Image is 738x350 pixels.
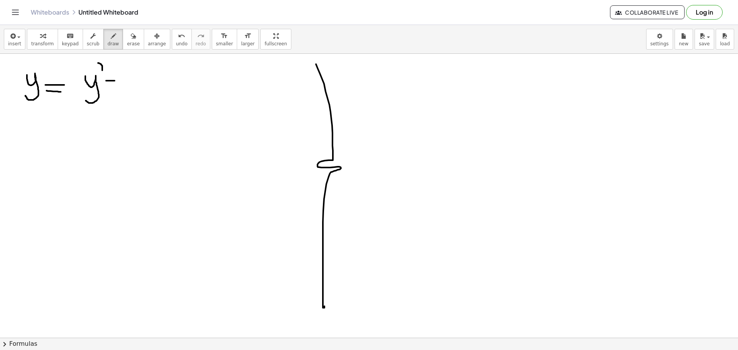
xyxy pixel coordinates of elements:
[221,32,228,41] i: format_size
[260,29,291,50] button: fullscreen
[650,41,669,46] span: settings
[241,41,254,46] span: larger
[31,8,69,16] a: Whiteboards
[9,6,22,18] button: Toggle navigation
[716,29,734,50] button: load
[178,32,185,41] i: undo
[8,41,21,46] span: insert
[699,41,710,46] span: save
[216,41,233,46] span: smaller
[646,29,673,50] button: settings
[686,5,723,20] button: Log in
[4,29,25,50] button: insert
[212,29,237,50] button: format_sizesmaller
[172,29,192,50] button: undoundo
[610,5,685,19] button: Collaborate Live
[264,41,287,46] span: fullscreen
[244,32,251,41] i: format_size
[196,41,206,46] span: redo
[123,29,144,50] button: erase
[27,29,58,50] button: transform
[31,41,54,46] span: transform
[237,29,259,50] button: format_sizelarger
[62,41,79,46] span: keypad
[720,41,730,46] span: load
[58,29,83,50] button: keyboardkeypad
[679,41,688,46] span: new
[191,29,210,50] button: redoredo
[87,41,100,46] span: scrub
[127,41,140,46] span: erase
[66,32,74,41] i: keyboard
[617,9,678,16] span: Collaborate Live
[695,29,714,50] button: save
[148,41,166,46] span: arrange
[675,29,693,50] button: new
[103,29,123,50] button: draw
[197,32,204,41] i: redo
[108,41,119,46] span: draw
[176,41,188,46] span: undo
[144,29,170,50] button: arrange
[83,29,104,50] button: scrub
